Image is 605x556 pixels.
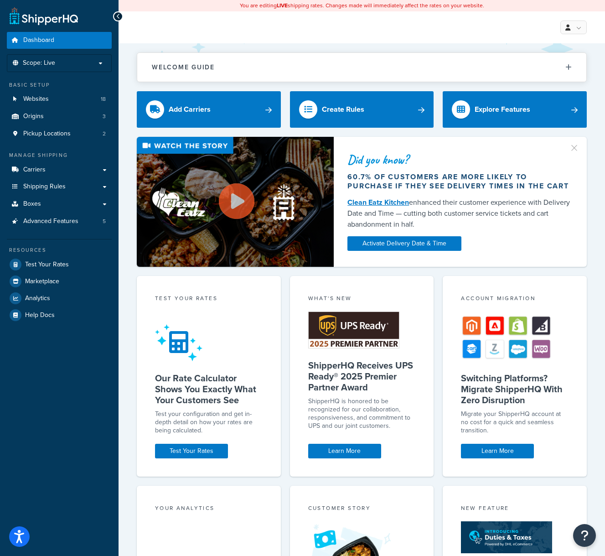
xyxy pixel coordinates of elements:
div: Resources [7,246,112,254]
span: Pickup Locations [23,130,71,138]
div: Test your rates [155,294,263,305]
a: Boxes [7,196,112,213]
a: Carriers [7,161,112,178]
span: Advanced Features [23,218,78,225]
span: Origins [23,113,44,120]
a: Test Your Rates [7,256,112,273]
a: Shipping Rules [7,178,112,195]
a: Advanced Features5 [7,213,112,230]
span: Analytics [25,295,50,302]
li: Pickup Locations [7,125,112,142]
span: Help Docs [25,312,55,319]
h5: Switching Platforms? Migrate ShipperHQ With Zero Disruption [461,373,569,405]
button: Welcome Guide [137,53,586,82]
span: Carriers [23,166,46,174]
a: Clean Eatz Kitchen [347,197,409,208]
div: Did you know? [347,153,573,166]
h5: ShipperHQ Receives UPS Ready® 2025 Premier Partner Award [308,360,416,393]
div: What's New [308,294,416,305]
a: Test Your Rates [155,444,228,458]
span: 5 [103,218,106,225]
span: Websites [23,95,49,103]
div: Migrate your ShipperHQ account at no cost for a quick and seamless transition. [461,410,569,435]
div: Create Rules [322,103,364,116]
a: Analytics [7,290,112,307]
span: 2 [103,130,106,138]
span: Shipping Rules [23,183,66,191]
div: Test your configuration and get in-depth detail on how your rates are being calculated. [155,410,263,435]
a: Learn More [308,444,381,458]
h2: Welcome Guide [152,64,215,71]
a: Add Carriers [137,91,281,128]
span: Scope: Live [23,59,55,67]
div: Customer Story [308,504,416,514]
div: Manage Shipping [7,151,112,159]
b: LIVE [277,1,288,10]
div: Basic Setup [7,81,112,89]
div: New Feature [461,504,569,514]
a: Websites18 [7,91,112,108]
a: Dashboard [7,32,112,49]
span: Boxes [23,200,41,208]
a: Explore Features [443,91,587,128]
div: 60.7% of customers are more likely to purchase if they see delivery times in the cart [347,172,573,191]
li: Advanced Features [7,213,112,230]
p: ShipperHQ is honored to be recognized for our collaboration, responsiveness, and commitment to UP... [308,397,416,430]
a: Create Rules [290,91,434,128]
a: Activate Delivery Date & Time [347,236,461,251]
li: Origins [7,108,112,125]
span: Dashboard [23,36,54,44]
div: Account Migration [461,294,569,305]
button: Open Resource Center [573,524,596,547]
span: 3 [103,113,106,120]
a: Pickup Locations2 [7,125,112,142]
span: 18 [101,95,106,103]
div: Your Analytics [155,504,263,514]
div: Add Carriers [169,103,211,116]
h5: Our Rate Calculator Shows You Exactly What Your Customers See [155,373,263,405]
img: Video thumbnail [137,137,334,267]
span: Test Your Rates [25,261,69,269]
div: Explore Features [475,103,530,116]
span: Marketplace [25,278,59,286]
a: Help Docs [7,307,112,323]
a: Marketplace [7,273,112,290]
li: Websites [7,91,112,108]
a: Learn More [461,444,534,458]
div: enhanced their customer experience with Delivery Date and Time — cutting both customer service ti... [347,197,573,230]
a: Origins3 [7,108,112,125]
